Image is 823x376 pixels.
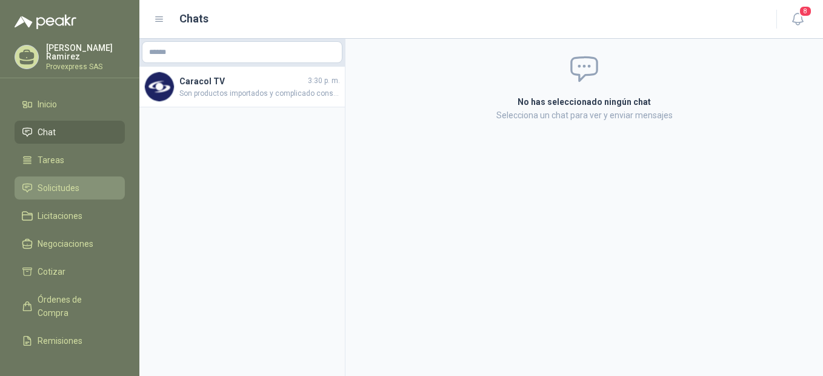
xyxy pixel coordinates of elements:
[15,260,125,283] a: Cotizar
[139,67,345,107] a: Company LogoCaracol TV3:30 p. m.Son productos importados y complicado conseguir local
[145,72,174,101] img: Company Logo
[38,237,93,250] span: Negociaciones
[15,232,125,255] a: Negociaciones
[373,109,796,122] p: Selecciona un chat para ver y enviar mensajes
[38,293,113,320] span: Órdenes de Compra
[38,334,82,347] span: Remisiones
[179,88,340,99] span: Son productos importados y complicado conseguir local
[179,10,208,27] h1: Chats
[38,181,79,195] span: Solicitudes
[15,15,76,29] img: Logo peakr
[787,8,808,30] button: 8
[38,126,56,139] span: Chat
[38,209,82,223] span: Licitaciones
[15,176,125,200] a: Solicitudes
[15,288,125,324] a: Órdenes de Compra
[15,204,125,227] a: Licitaciones
[179,75,305,88] h4: Caracol TV
[46,63,125,70] p: Provexpress SAS
[373,95,796,109] h2: No has seleccionado ningún chat
[38,98,57,111] span: Inicio
[46,44,125,61] p: [PERSON_NAME] Ramirez
[308,75,340,87] span: 3:30 p. m.
[15,329,125,352] a: Remisiones
[15,93,125,116] a: Inicio
[799,5,812,17] span: 8
[38,265,65,278] span: Cotizar
[38,153,64,167] span: Tareas
[15,149,125,172] a: Tareas
[15,121,125,144] a: Chat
